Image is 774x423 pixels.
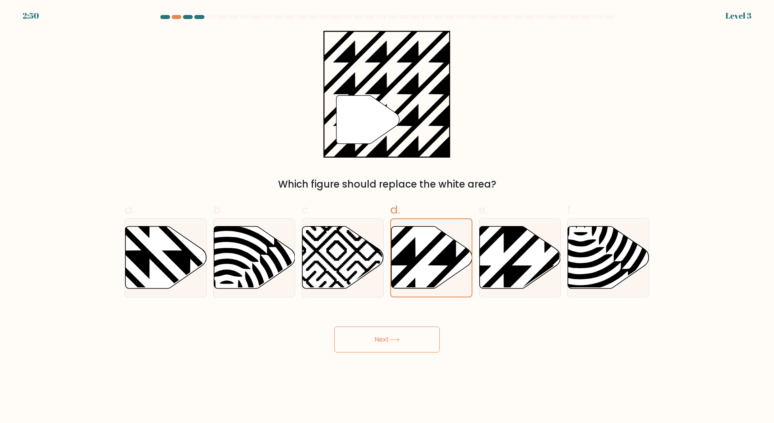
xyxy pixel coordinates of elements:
span: e. [479,202,488,218]
span: b. [213,202,223,218]
span: d. [390,202,400,218]
div: Level 3 [725,10,751,22]
g: " [336,96,399,144]
span: c. [302,202,310,218]
span: f. [567,202,573,218]
span: a. [125,202,134,218]
button: Next [334,327,440,352]
div: 2:50 [23,10,39,22]
div: Which figure should replace the white area? [130,177,644,192]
